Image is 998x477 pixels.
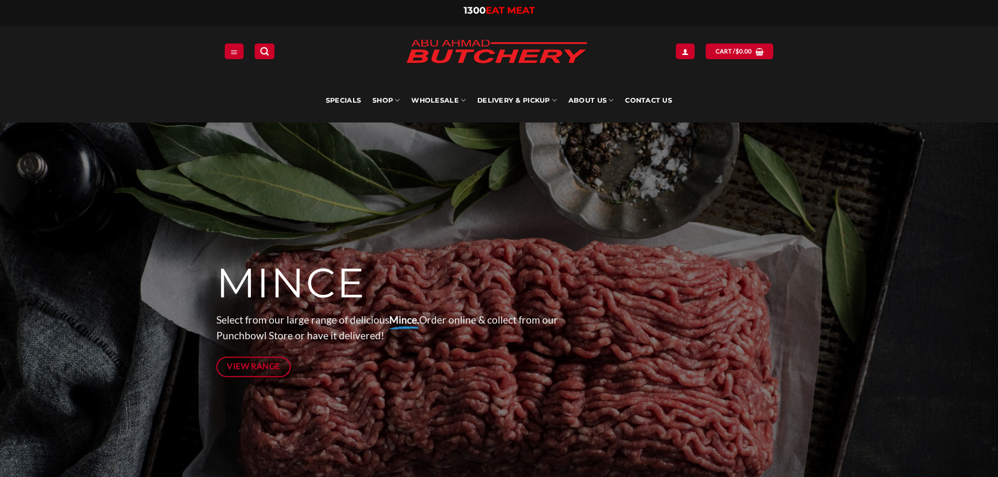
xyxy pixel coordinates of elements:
a: Menu [225,43,244,59]
span: MINCE [216,258,366,308]
a: SHOP [372,79,400,123]
a: View cart [706,43,773,59]
span: $ [736,47,739,56]
strong: Mince. [389,314,419,326]
a: Contact Us [625,79,672,123]
img: Abu Ahmad Butchery [397,32,596,72]
bdi: 0.00 [736,48,752,54]
span: Select from our large range of delicious Order online & collect from our Punchbowl Store or have ... [216,314,558,342]
span: View Range [227,360,280,373]
a: View Range [216,357,291,377]
a: Specials [326,79,361,123]
span: Cart / [716,47,752,56]
a: Search [255,43,275,59]
a: Login [676,43,695,59]
span: EAT MEAT [486,5,535,16]
a: 1300EAT MEAT [464,5,535,16]
span: 1300 [464,5,486,16]
a: Delivery & Pickup [477,79,557,123]
a: About Us [568,79,613,123]
a: Wholesale [411,79,466,123]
